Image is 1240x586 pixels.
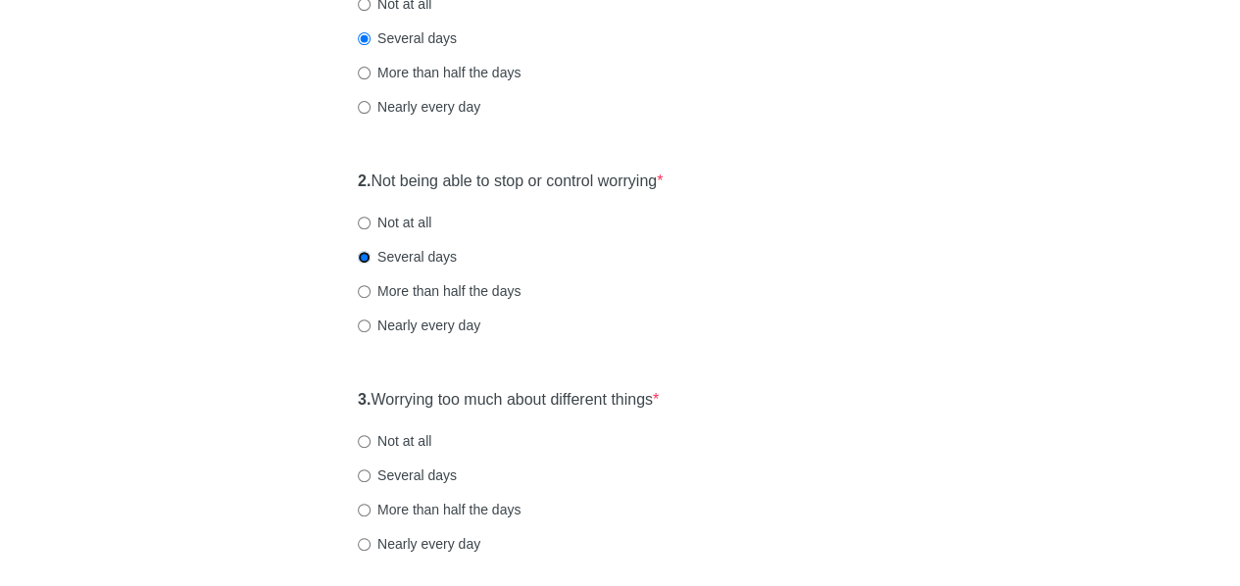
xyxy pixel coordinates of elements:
[358,435,371,448] input: Not at all
[358,97,480,117] label: Nearly every day
[358,63,521,82] label: More than half the days
[358,465,457,485] label: Several days
[358,171,663,193] label: Not being able to stop or control worrying
[358,217,371,229] input: Not at all
[358,431,431,451] label: Not at all
[358,316,480,335] label: Nearly every day
[358,469,371,482] input: Several days
[358,172,371,189] strong: 2.
[358,281,521,301] label: More than half the days
[358,213,431,232] label: Not at all
[358,28,457,48] label: Several days
[358,67,371,79] input: More than half the days
[358,534,480,554] label: Nearly every day
[358,391,371,408] strong: 3.
[358,251,371,264] input: Several days
[358,247,457,267] label: Several days
[358,32,371,45] input: Several days
[358,504,371,516] input: More than half the days
[358,101,371,114] input: Nearly every day
[358,500,521,519] label: More than half the days
[358,285,371,298] input: More than half the days
[358,389,659,412] label: Worrying too much about different things
[358,538,371,551] input: Nearly every day
[358,319,371,332] input: Nearly every day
